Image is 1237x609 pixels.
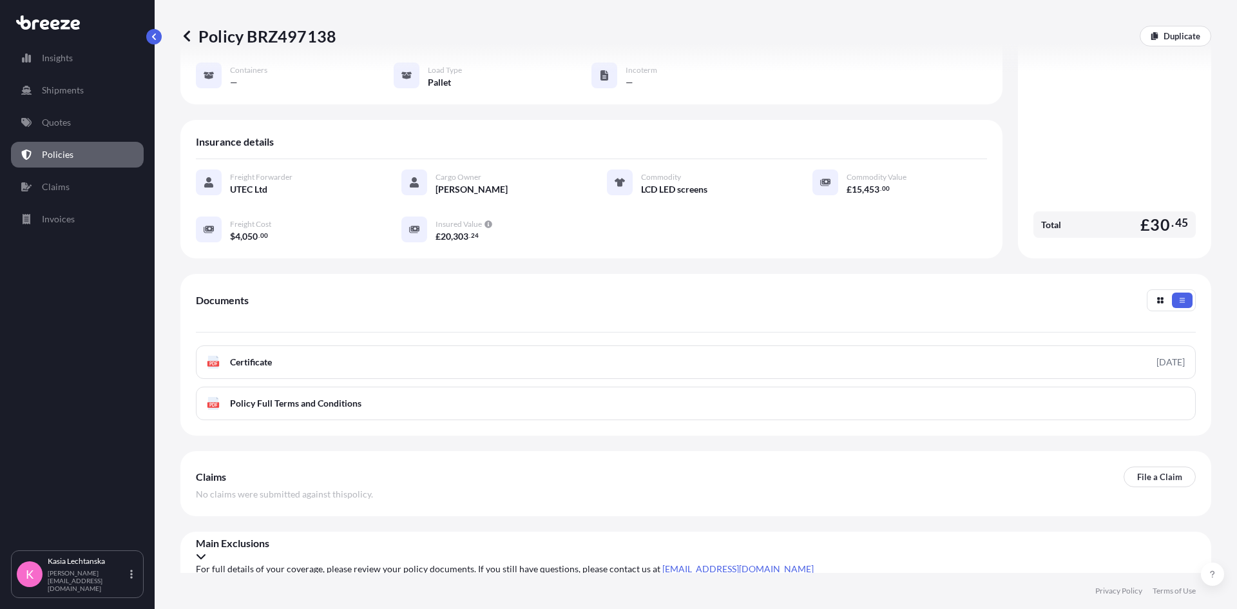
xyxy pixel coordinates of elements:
p: Kasia Lechtanska [48,556,128,566]
p: Quotes [42,116,71,129]
a: Privacy Policy [1095,586,1142,596]
a: PDFPolicy Full Terms and Conditions [196,387,1196,420]
span: $ [230,232,235,241]
p: File a Claim [1137,470,1182,483]
p: Shipments [42,84,84,97]
p: Policy BRZ497138 [180,26,336,46]
a: Quotes [11,110,144,135]
span: , [451,232,453,241]
a: Claims [11,174,144,200]
span: Commodity Value [847,172,906,182]
a: Invoices [11,206,144,232]
a: Shipments [11,77,144,103]
p: Insights [42,52,73,64]
span: , [862,185,864,194]
text: PDF [209,403,218,407]
span: . [1171,219,1174,227]
span: 00 [882,186,890,191]
p: Duplicate [1164,30,1200,43]
span: 00 [260,233,268,238]
span: Claims [196,470,226,483]
span: Main Exclusions [196,537,1196,550]
span: 20 [441,232,451,241]
p: Policies [42,148,73,161]
span: Certificate [230,356,272,369]
span: — [230,76,238,89]
span: Freight Cost [230,219,271,229]
span: Cargo Owner [436,172,481,182]
span: 303 [453,232,468,241]
span: Insurance details [196,135,274,148]
span: . [258,233,260,238]
text: PDF [209,362,218,366]
span: LCD LED screens [641,183,707,196]
span: £ [436,232,441,241]
span: 30 [1150,217,1169,233]
div: [DATE] [1156,356,1185,369]
p: Claims [42,180,70,193]
span: . [880,186,881,191]
p: Invoices [42,213,75,226]
a: File a Claim [1124,467,1196,487]
a: Terms of Use [1153,586,1196,596]
span: , [240,232,242,241]
span: Total [1041,218,1061,231]
span: UTEC Ltd [230,183,267,196]
span: £ [847,185,852,194]
a: PDFCertificate[DATE] [196,345,1196,379]
span: £ [1140,217,1150,233]
p: [PERSON_NAME][EMAIL_ADDRESS][DOMAIN_NAME] [48,569,128,592]
a: Insights [11,45,144,71]
span: [PERSON_NAME] [436,183,508,196]
span: Documents [196,294,249,307]
span: 050 [242,232,258,241]
a: Duplicate [1140,26,1211,46]
span: Freight Forwarder [230,172,292,182]
span: Pallet [428,76,451,89]
span: Commodity [641,172,681,182]
div: Main Exclusions [196,537,1196,563]
span: 24 [471,233,479,238]
span: K [26,568,34,581]
span: . [469,233,470,238]
span: 15 [852,185,862,194]
span: No claims were submitted against this policy . [196,488,373,501]
span: For full details of your coverage, please review your policy documents. If you still have questio... [196,563,1196,575]
span: 45 [1175,219,1188,227]
span: Insured Value [436,219,482,229]
span: 453 [864,185,879,194]
span: Policy Full Terms and Conditions [230,397,361,410]
a: Policies [11,142,144,168]
a: [EMAIL_ADDRESS][DOMAIN_NAME] [662,563,814,574]
span: 4 [235,232,240,241]
span: — [626,76,633,89]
